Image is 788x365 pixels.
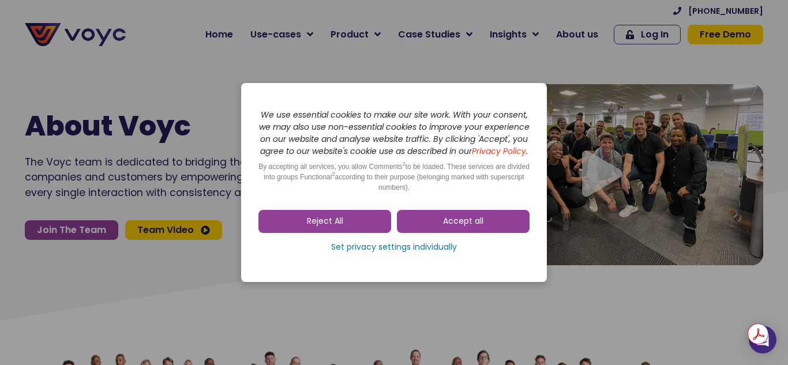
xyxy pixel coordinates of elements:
span: By accepting all services, you allow Comments to be loaded. These services are divided into group... [258,163,530,191]
a: Privacy Policy [472,145,526,157]
span: Reject All [307,216,343,227]
span: Set privacy settings individually [331,242,457,253]
sup: 2 [332,171,335,177]
i: We use essential cookies to make our site work. With your consent, we may also use non-essential ... [259,109,530,157]
span: Accept all [443,216,483,227]
a: Set privacy settings individually [258,239,530,256]
sup: 2 [403,161,406,167]
a: Reject All [258,210,391,233]
a: Accept all [397,210,530,233]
